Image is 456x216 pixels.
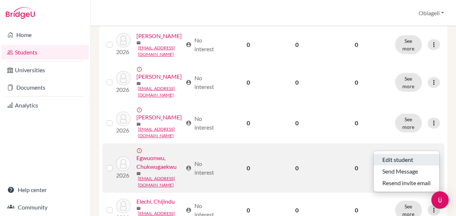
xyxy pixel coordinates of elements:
span: error_outline [136,148,144,154]
button: Edit student [374,154,439,166]
a: Home [1,28,89,42]
a: [EMAIL_ADDRESS][DOMAIN_NAME] [138,85,183,98]
p: 0 [326,164,386,172]
span: mail [136,81,141,86]
div: No interest [186,74,220,91]
p: 2026 [116,126,131,135]
img: Egwuonwu, Chukwugaekwu [116,156,131,171]
td: 0 [225,27,272,62]
div: Open Intercom Messenger [431,191,449,209]
img: Dean, Joshua [116,33,131,48]
p: 0 [326,206,386,215]
button: See more [395,35,422,54]
button: Send Message [374,166,439,177]
button: See more [395,114,422,133]
p: 0 [326,78,386,87]
img: Elechi, Chijindu [116,199,131,213]
span: account_circle [186,80,192,85]
button: Resend invite email [374,177,439,189]
td: 0 [225,62,272,103]
td: 0 [272,143,322,193]
a: [PERSON_NAME] [136,32,182,40]
a: Community [1,200,89,215]
a: [PERSON_NAME] [136,113,182,122]
div: No interest [186,114,220,132]
p: 0 [326,119,386,127]
a: [EMAIL_ADDRESS][DOMAIN_NAME] [138,126,183,139]
span: error_outline [136,66,144,72]
button: See more [395,73,422,92]
td: 0 [225,103,272,143]
div: No interest [186,36,220,53]
a: Elechi, Chijindu [136,197,175,206]
a: Students [1,45,89,60]
p: 2026 [116,171,131,180]
div: No interest [186,159,220,177]
a: Analytics [1,98,89,113]
td: 0 [272,27,322,62]
span: mail [136,206,141,211]
span: error_outline [136,107,144,113]
button: Obiageli [415,6,447,20]
span: account_circle [186,207,192,213]
a: [EMAIL_ADDRESS][DOMAIN_NAME] [138,45,183,58]
span: account_circle [186,42,192,48]
span: account_circle [186,165,192,171]
a: Help center [1,183,89,197]
img: Egegbara, Abram [116,71,131,85]
span: account_circle [186,120,192,126]
span: mail [136,41,141,45]
span: mail [136,171,141,176]
img: Egegbara, Abram [116,111,131,126]
p: 2026 [116,85,131,94]
td: 0 [272,62,322,103]
img: Bridge-U [6,7,35,19]
a: Documents [1,80,89,95]
td: 0 [272,103,322,143]
a: Universities [1,63,89,77]
a: [EMAIL_ADDRESS][DOMAIN_NAME] [138,175,183,188]
span: mail [136,122,141,126]
p: 2026 [116,48,131,56]
a: Egwuonwu, Chukwugaekwu [136,154,183,171]
a: [PERSON_NAME] [136,72,182,81]
p: 0 [326,40,386,49]
td: 0 [225,143,272,193]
